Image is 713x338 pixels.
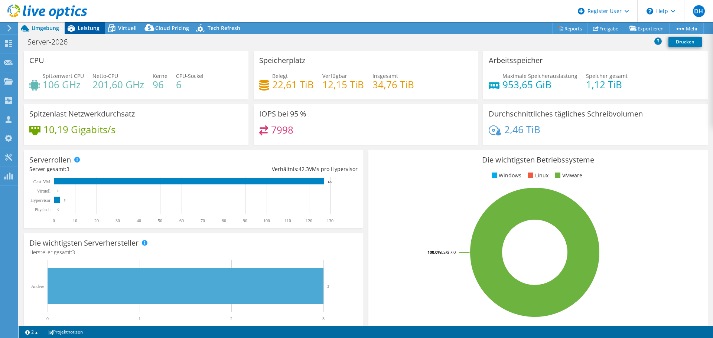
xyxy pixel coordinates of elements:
span: DH [693,5,705,17]
tspan: 100.0% [427,249,441,255]
span: 3 [66,165,69,173]
text: 0 [53,218,55,223]
h3: IOPS bei 95 % [259,110,306,118]
h3: Spitzenlast Netzwerkdurchsatz [29,110,135,118]
h1: Server-2026 [24,38,79,46]
span: Maximale Speicherauslastung [502,72,577,79]
span: Virtuell [118,24,137,32]
a: Mehr [669,23,704,34]
text: Hypervisor [30,198,51,203]
h3: Arbeitsspeicher [489,56,543,65]
a: Projektnotizen [43,327,88,337]
div: Verhältnis: VMs pro Hypervisor [193,165,358,173]
h4: 953,65 GiB [502,81,577,89]
h4: 1,12 TiB [586,81,628,89]
span: Verfügbar [322,72,347,79]
li: VMware [553,171,582,180]
text: 10 [73,218,77,223]
h3: CPU [29,56,44,65]
text: 90 [243,218,247,223]
a: Reports [552,23,588,34]
text: Gast-VM [33,179,51,184]
a: Drucken [668,37,702,47]
span: Spitzenwert CPU [43,72,84,79]
text: 40 [137,218,141,223]
text: 120 [306,218,312,223]
text: 0 [58,189,59,193]
tspan: ESXi 7.0 [441,249,456,255]
a: Freigabe [587,23,624,34]
text: Virtuell [37,188,51,194]
h4: 201,60 GHz [92,81,144,89]
span: Tech Refresh [208,24,240,32]
text: 30 [115,218,120,223]
span: Cloud Pricing [155,24,189,32]
text: 3 [64,198,66,202]
text: 110 [284,218,291,223]
text: 127 [328,180,333,184]
div: Server gesamt: [29,165,193,173]
text: 3 [327,284,329,288]
text: 0 [58,208,59,211]
a: 2 [20,327,43,337]
h4: 2,46 TiB [504,125,540,134]
a: Exportieren [624,23,670,34]
text: 60 [179,218,184,223]
li: Windows [490,171,521,180]
span: Insgesamt [372,72,398,79]
span: Umgebung [32,24,59,32]
h4: 106 GHz [43,81,84,89]
h3: Die wichtigsten Serverhersteller [29,239,139,247]
text: 100 [263,218,270,223]
h4: 6 [176,81,204,89]
h3: Die wichtigsten Betriebssysteme [374,156,702,164]
span: Kerne [153,72,167,79]
span: Leistung [78,24,100,32]
h3: Durchschnittliches tägliches Schreibvolumen [489,110,643,118]
text: 50 [158,218,162,223]
h3: Serverrollen [29,156,71,164]
h3: Speicherplatz [259,56,305,65]
h4: 96 [153,81,167,89]
span: Netto-CPU [92,72,118,79]
span: CPU-Sockel [176,72,204,79]
text: 1 [139,316,141,321]
h4: 7998 [271,126,293,134]
text: 70 [201,218,205,223]
text: Physisch [35,207,51,212]
h4: 10,19 Gigabits/s [43,125,115,134]
span: 42.3 [299,165,309,173]
text: 130 [327,218,333,223]
h4: 34,76 TiB [372,81,414,89]
text: 3 [322,316,325,321]
span: Belegt [272,72,288,79]
span: 3 [72,249,75,256]
h4: Hersteller gesamt: [29,248,358,256]
text: Andere [31,284,44,289]
h4: 22,61 TiB [272,81,314,89]
text: 0 [46,316,49,321]
text: 2 [230,316,232,321]
h4: 12,15 TiB [322,81,364,89]
span: Speicher gesamt [586,72,628,79]
svg: \n [647,8,653,14]
text: 20 [94,218,99,223]
text: 80 [222,218,226,223]
li: Linux [526,171,548,180]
